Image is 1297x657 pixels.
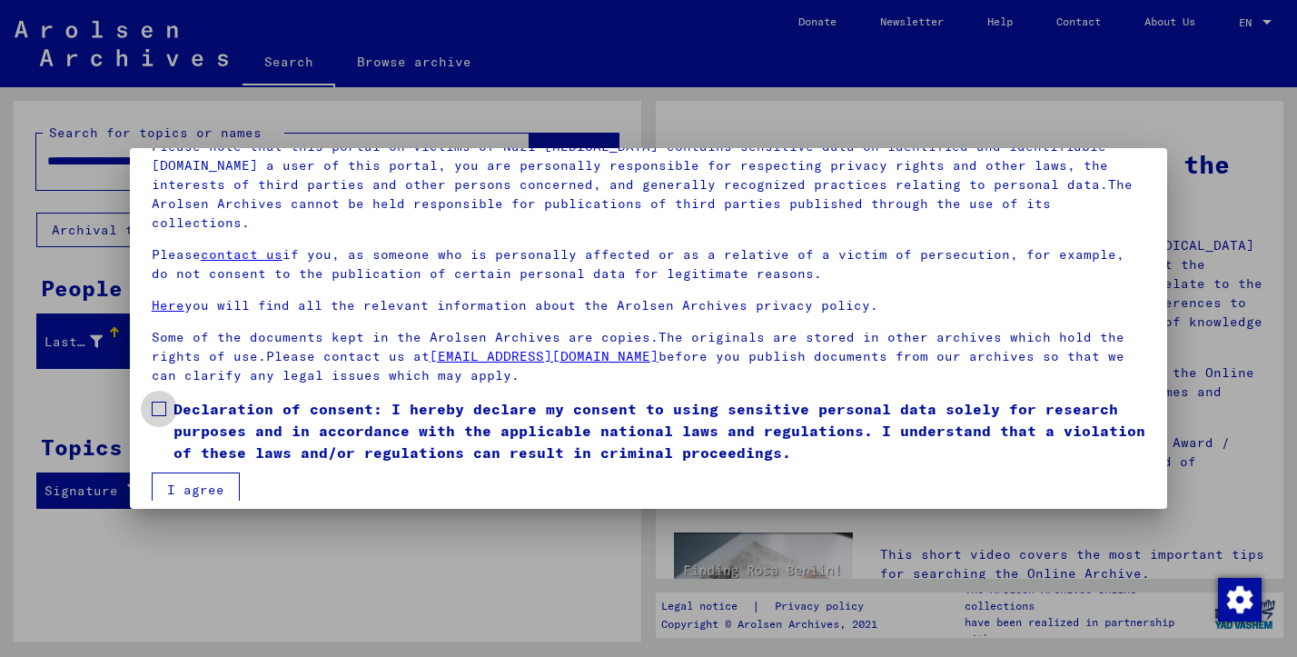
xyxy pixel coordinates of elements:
span: Declaration of consent: I hereby declare my consent to using sensitive personal data solely for r... [173,398,1145,463]
p: Please note that this portal on victims of Nazi [MEDICAL_DATA] contains sensitive data on identif... [152,137,1145,233]
img: Change consent [1218,578,1262,622]
p: Some of the documents kept in the Arolsen Archives are copies.The originals are stored in other a... [152,328,1145,385]
button: I agree [152,473,240,507]
a: [EMAIL_ADDRESS][DOMAIN_NAME] [430,348,658,364]
a: Here [152,297,184,314]
p: Please if you, as someone who is personally affected or as a relative of a victim of persecution,... [152,245,1145,284]
a: contact us [201,246,282,263]
p: you will find all the relevant information about the Arolsen Archives privacy policy. [152,296,1145,315]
